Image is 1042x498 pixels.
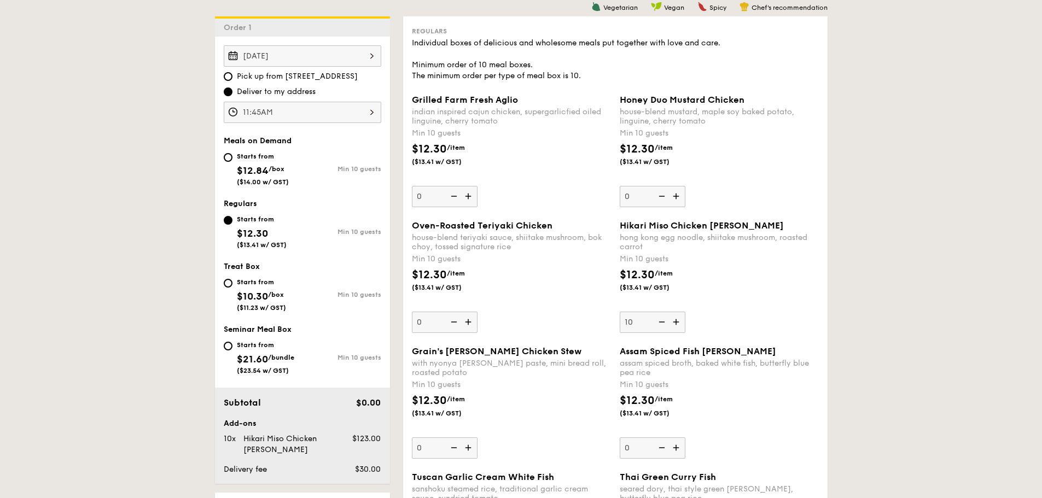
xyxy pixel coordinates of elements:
[412,359,611,377] div: with nyonya [PERSON_NAME] paste, mini bread roll, roasted potato
[709,4,726,11] span: Spicy
[752,4,828,11] span: Chef's recommendation
[669,186,685,207] img: icon-add.58712e84.svg
[620,394,655,407] span: $12.30
[620,143,655,156] span: $12.30
[412,143,447,156] span: $12.30
[224,262,260,271] span: Treat Box
[620,437,685,459] input: Assam Spiced Fish [PERSON_NAME]assam spiced broth, baked white fish, butterfly blue pea riceMin 1...
[447,269,465,277] span: /item
[655,395,673,403] span: /item
[224,325,292,334] span: Seminar Meal Box
[620,254,819,265] div: Min 10 guests
[302,228,381,236] div: Min 10 guests
[412,107,611,126] div: indian inspired cajun chicken, supergarlicfied oiled linguine, cherry tomato
[655,144,673,151] span: /item
[224,418,381,429] div: Add-ons
[237,215,287,224] div: Starts from
[352,434,381,443] span: $123.00
[412,38,819,81] div: Individual boxes of delicious and wholesome meals put together with love and care. Minimum order ...
[355,465,381,474] span: $30.00
[224,45,381,67] input: Event date
[620,107,819,126] div: house-blend mustard, maple soy baked potato, linguine, cherry tomato
[224,87,232,96] input: Deliver to my address
[237,178,289,186] span: ($14.00 w/ GST)
[237,241,287,249] span: ($13.41 w/ GST)
[412,27,447,35] span: Regulars
[412,95,518,105] span: Grilled Farm Fresh Aglio
[620,157,694,166] span: ($13.41 w/ GST)
[224,397,261,408] span: Subtotal
[412,186,478,207] input: Grilled Farm Fresh Aglioindian inspired cajun chicken, supergarlicfied oiled linguine, cherry tom...
[447,144,465,151] span: /item
[224,102,381,123] input: Event time
[412,312,478,333] input: Oven-Roasted Teriyaki Chickenhouse-blend teriyaki sauce, shiitake mushroom, bok choy, tossed sign...
[237,71,358,82] span: Pick up from [STREET_ADDRESS]
[445,312,461,332] img: icon-reduce.1d2dbef1.svg
[224,216,232,225] input: Starts from$12.30($13.41 w/ GST)Min 10 guests
[237,278,286,286] div: Starts from
[653,186,669,207] img: icon-reduce.1d2dbef1.svg
[412,283,486,292] span: ($13.41 w/ GST)
[697,2,707,11] img: icon-spicy.37a8142b.svg
[224,342,232,350] input: Starts from$21.60/bundle($23.54 w/ GST)Min 10 guests
[620,220,784,231] span: Hikari Miso Chicken [PERSON_NAME]
[603,4,638,11] span: Vegetarian
[620,186,685,207] input: Honey Duo Mustard Chickenhouse-blend mustard, maple soy baked potato, linguine, cherry tomatoMin ...
[219,433,239,444] div: 10x
[224,465,267,474] span: Delivery fee
[461,437,478,458] img: icon-add.58712e84.svg
[620,283,694,292] span: ($13.41 w/ GST)
[237,86,316,97] span: Deliver to my address
[302,165,381,173] div: Min 10 guests
[268,354,294,361] span: /bundle
[224,199,257,208] span: Regulars
[237,152,289,161] div: Starts from
[302,354,381,361] div: Min 10 guests
[669,437,685,458] img: icon-add.58712e84.svg
[653,437,669,458] img: icon-reduce.1d2dbef1.svg
[651,2,662,11] img: icon-vegan.f8ff3823.svg
[740,2,749,11] img: icon-chef-hat.a58ddaea.svg
[412,346,581,356] span: Grain's [PERSON_NAME] Chicken Stew
[269,165,284,173] span: /box
[412,128,611,139] div: Min 10 guests
[302,291,381,298] div: Min 10 guests
[224,72,232,81] input: Pick up from [STREET_ADDRESS]
[224,23,256,32] span: Order 1
[664,4,684,11] span: Vegan
[237,341,294,349] div: Starts from
[620,409,694,418] span: ($13.41 w/ GST)
[620,233,819,251] div: hong kong egg noodle, shiitake mushroom, roasted carrot
[620,359,819,377] div: assam spiced broth, baked white fish, butterfly blue pea rice
[237,290,268,302] span: $10.30
[620,472,716,482] span: Thai Green Curry Fish
[447,395,465,403] span: /item
[461,186,478,207] img: icon-add.58712e84.svg
[237,227,268,239] span: $12.30
[445,437,461,458] img: icon-reduce.1d2dbef1.svg
[620,379,819,390] div: Min 10 guests
[224,279,232,288] input: Starts from$10.30/box($11.23 w/ GST)Min 10 guests
[445,186,461,207] img: icon-reduce.1d2dbef1.svg
[620,346,776,356] span: Assam Spiced Fish [PERSON_NAME]
[412,437,478,459] input: Grain's [PERSON_NAME] Chicken Stewwith nyonya [PERSON_NAME] paste, mini bread roll, roasted potat...
[356,397,381,408] span: $0.00
[591,2,601,11] img: icon-vegetarian.fe4039eb.svg
[412,379,611,390] div: Min 10 guests
[237,353,268,365] span: $21.60
[620,95,744,105] span: Honey Duo Mustard Chicken
[412,233,611,251] div: house-blend teriyaki sauce, shiitake mushroom, bok choy, tossed signature rice
[412,472,554,482] span: Tuscan Garlic Cream White Fish
[412,409,486,418] span: ($13.41 w/ GST)
[461,312,478,332] img: icon-add.58712e84.svg
[620,268,655,282] span: $12.30
[412,220,552,231] span: Oven-Roasted Teriyaki Chicken
[620,312,685,333] input: Hikari Miso Chicken [PERSON_NAME]hong kong egg noodle, shiitake mushroom, roasted carrotMin 10 gu...
[620,128,819,139] div: Min 10 guests
[237,165,269,177] span: $12.84
[237,367,289,374] span: ($23.54 w/ GST)
[412,157,486,166] span: ($13.41 w/ GST)
[239,433,339,455] div: Hikari Miso Chicken [PERSON_NAME]
[268,291,284,298] span: /box
[669,312,685,332] img: icon-add.58712e84.svg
